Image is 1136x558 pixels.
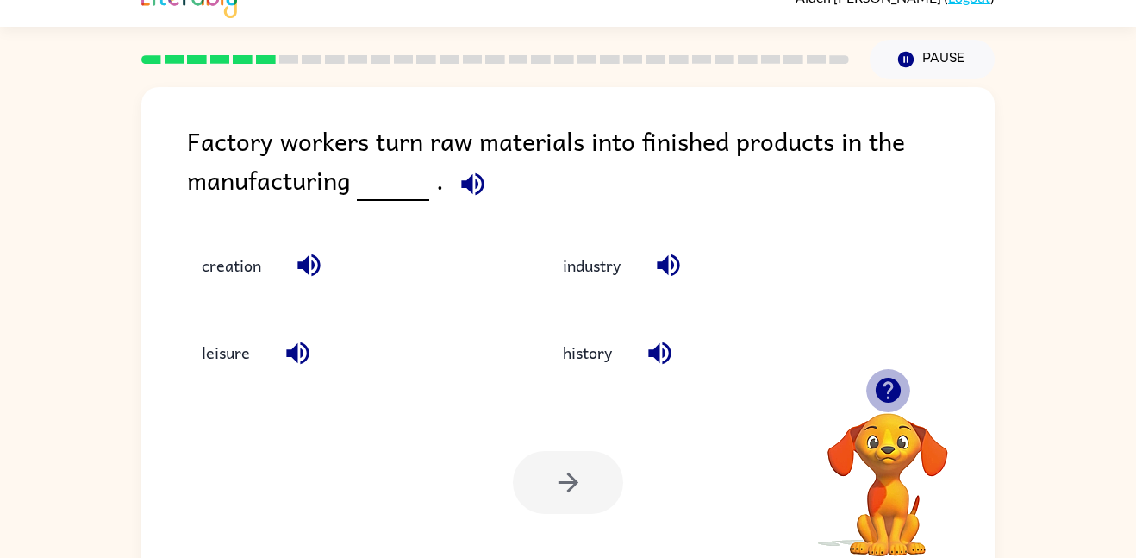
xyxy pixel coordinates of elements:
[187,122,995,208] div: Factory workers turn raw materials into finished products in the manufacturing .
[870,40,995,79] button: Pause
[184,329,267,376] button: leisure
[546,242,638,289] button: industry
[546,329,629,376] button: history
[184,242,278,289] button: creation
